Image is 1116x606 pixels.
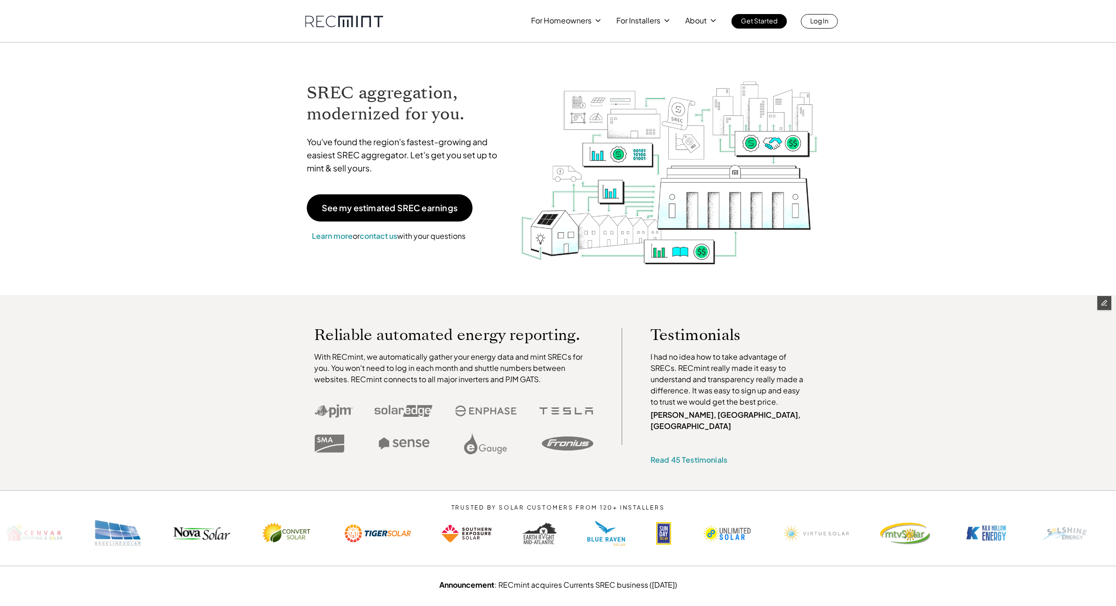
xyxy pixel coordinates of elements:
[531,14,591,27] p: For Homeowners
[685,14,707,27] p: About
[322,204,458,212] p: See my estimated SREC earnings
[810,14,828,27] p: Log In
[650,409,808,432] p: [PERSON_NAME], [GEOGRAPHIC_DATA], [GEOGRAPHIC_DATA]
[741,14,777,27] p: Get Started
[312,231,353,241] a: Learn more
[307,82,506,125] h1: SREC aggregation, modernized for you.
[520,57,819,267] img: RECmint value cycle
[314,351,593,385] p: With RECmint, we automatically gather your energy data and mint SRECs for you. You won't need to ...
[307,135,506,175] p: You've found the region's fastest-growing and easiest SREC aggregator. Let's get you set up to mi...
[732,14,787,29] a: Get Started
[650,351,808,407] p: I had no idea how to take advantage of SRECs. RECmint really made it easy to understand and trans...
[801,14,838,29] a: Log In
[423,504,693,511] p: TRUSTED BY SOLAR CUSTOMERS FROM 120+ INSTALLERS
[1097,296,1111,310] button: Edit Framer Content
[307,230,471,242] p: or with your questions
[616,14,660,27] p: For Installers
[650,328,790,342] p: Testimonials
[307,194,473,222] a: See my estimated SREC earnings
[439,580,495,590] strong: Announcement
[314,328,593,342] p: Reliable automated energy reporting.
[650,455,727,465] a: Read 45 Testimonials
[360,231,397,241] a: contact us
[439,580,677,590] a: Announcement: RECmint acquires Currents SREC business ([DATE])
